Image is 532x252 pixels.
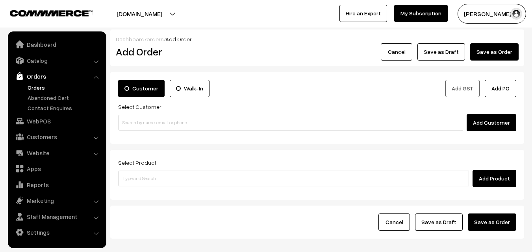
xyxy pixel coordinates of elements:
[10,162,104,176] a: Apps
[10,210,104,224] a: Staff Management
[10,10,93,16] img: COMMMERCE
[26,94,104,102] a: Abandoned Cart
[485,80,516,97] button: Add PO
[10,178,104,192] a: Reports
[116,35,519,43] div: / /
[26,83,104,92] a: Orders
[339,5,387,22] a: Hire an Expert
[415,213,463,231] button: Save as Draft
[10,225,104,239] a: Settings
[10,146,104,160] a: Website
[468,213,516,231] button: Save as Order
[165,36,192,42] span: Add Order
[118,115,463,131] input: Search by name, email, or phone
[10,130,104,144] a: Customers
[510,8,522,20] img: user
[116,46,242,58] h2: Add Order
[118,158,156,167] label: Select Product
[118,80,165,97] label: Customer
[458,4,526,24] button: [PERSON_NAME] s…
[445,80,480,97] button: Add GST
[10,69,104,83] a: Orders
[417,43,465,61] button: Save as Draft
[394,5,448,22] a: My Subscription
[10,8,79,17] a: COMMMERCE
[10,193,104,208] a: Marketing
[473,170,516,187] button: Add Product
[89,4,190,24] button: [DOMAIN_NAME]
[10,53,104,68] a: Catalog
[381,43,412,61] button: Cancel
[378,213,410,231] button: Cancel
[10,114,104,128] a: WebPOS
[470,43,519,61] button: Save as Order
[467,114,516,131] button: Add Customer
[146,36,164,42] a: orders
[26,104,104,112] a: Contact Enquires
[118,171,469,186] input: Type and Search
[170,80,209,97] label: Walk-In
[118,103,161,111] label: Select Customer
[116,36,145,42] a: Dashboard
[10,37,104,52] a: Dashboard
